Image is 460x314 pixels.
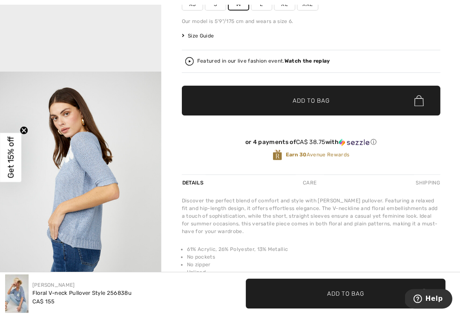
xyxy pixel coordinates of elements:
[197,58,329,64] div: Featured in our live fashion event.
[284,58,330,64] strong: Watch the replay
[181,196,440,235] div: Discover the perfect blend of comfort and style with [PERSON_NAME] pullover. Featuring a relaxed ...
[187,245,440,253] li: 61% Acrylic, 26% Polyester, 13% Metallic
[32,282,75,288] a: [PERSON_NAME]
[185,57,193,66] img: Watch the replay
[181,138,440,149] div: or 4 payments ofCA$ 38.75withSezzle Click to learn more about Sezzle
[6,136,16,178] span: Get 15% off
[327,288,363,297] span: Add to Bag
[413,175,440,190] div: Shipping
[285,151,348,158] span: Avenue Rewards
[32,298,55,304] span: CA$ 155
[181,138,440,146] div: or 4 payments of with
[181,17,440,25] div: Our model is 5'9"/175 cm and wears a size 6.
[295,175,323,190] div: Care
[296,138,325,146] span: CA$ 38.75
[32,288,131,297] div: Floral V-neck Pullover Style 256838u
[187,253,440,260] li: No pockets
[285,152,306,158] strong: Earn 30
[187,260,440,268] li: No zipper
[187,268,440,276] li: Unlined
[20,126,28,134] button: Close teaser
[181,32,213,40] span: Size Guide
[5,274,29,312] img: Floral V-Neck Pullover Style 256838U
[338,138,369,146] img: Sezzle
[272,149,282,161] img: Avenue Rewards
[181,86,440,115] button: Add to Bag
[414,95,423,106] img: Bag.svg
[404,288,451,310] iframe: Opens a widget where you can find more information
[245,278,445,308] button: Add to Bag
[181,175,205,190] div: Details
[292,96,329,105] span: Add to Bag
